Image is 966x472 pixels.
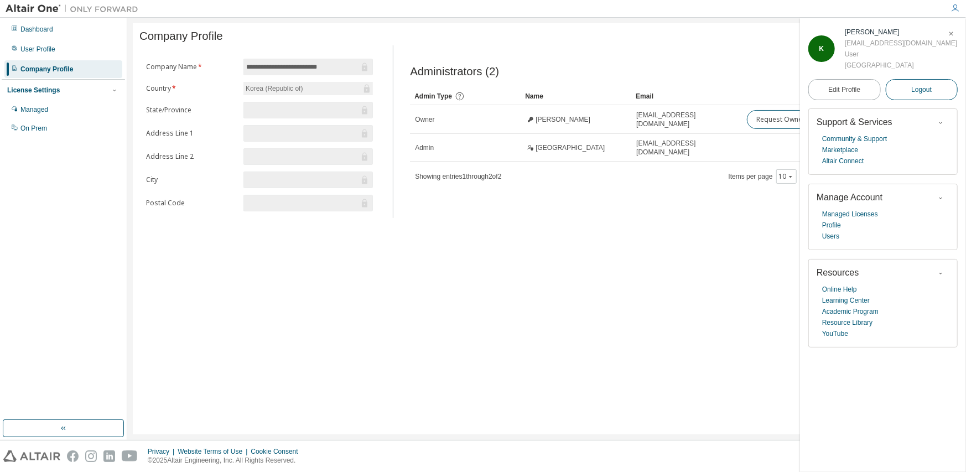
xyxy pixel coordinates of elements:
div: Cookie Consent [251,447,304,456]
p: © 2025 Altair Engineering, Inc. All Rights Reserved. [148,456,305,465]
div: Korea (Republic of) [243,82,373,95]
span: K [819,45,824,53]
img: Altair One [6,3,144,14]
label: City [146,175,237,184]
a: Academic Program [822,306,879,317]
div: Email [636,87,738,105]
span: Administrators (2) [410,65,499,78]
label: Address Line 1 [146,129,237,138]
label: Address Line 2 [146,152,237,161]
a: Managed Licenses [822,209,878,220]
div: Managed [20,105,48,114]
div: Dashboard [20,25,53,34]
label: State/Province [146,106,237,115]
span: Admin Type [414,92,452,100]
div: [GEOGRAPHIC_DATA] [845,60,957,71]
a: Online Help [822,284,857,295]
div: License Settings [7,86,60,95]
a: Resource Library [822,317,872,328]
div: Name [525,87,627,105]
button: 10 [779,172,794,181]
span: [PERSON_NAME] [536,115,590,124]
button: Request Owner Change [747,110,840,129]
span: Support & Services [817,117,892,127]
span: Resources [817,268,859,277]
img: youtube.svg [122,450,138,462]
a: Edit Profile [808,79,881,100]
span: Edit Profile [828,85,860,94]
div: [EMAIL_ADDRESS][DOMAIN_NAME] [845,38,957,49]
span: Company Profile [139,30,223,43]
img: altair_logo.svg [3,450,60,462]
img: linkedin.svg [103,450,115,462]
a: YouTube [822,328,848,339]
span: [GEOGRAPHIC_DATA] [536,143,605,152]
img: facebook.svg [67,450,79,462]
span: [EMAIL_ADDRESS][DOMAIN_NAME] [636,111,737,128]
span: Admin [415,143,434,152]
span: Manage Account [817,193,882,202]
label: Postal Code [146,199,237,208]
div: Privacy [148,447,178,456]
div: Company Profile [20,65,73,74]
a: Learning Center [822,295,870,306]
a: Marketplace [822,144,858,155]
span: Logout [911,84,932,95]
img: instagram.svg [85,450,97,462]
button: Logout [886,79,958,100]
span: [EMAIL_ADDRESS][DOMAIN_NAME] [636,139,737,157]
div: Korea (Republic of) [244,82,304,95]
a: Profile [822,220,841,231]
span: Showing entries 1 through 2 of 2 [415,173,501,180]
div: User [845,49,957,60]
a: Community & Support [822,133,887,144]
span: Items per page [729,169,797,184]
div: Kyungsoo Lee [845,27,957,38]
div: Website Terms of Use [178,447,251,456]
a: Altair Connect [822,155,864,167]
div: User Profile [20,45,55,54]
a: Users [822,231,839,242]
div: On Prem [20,124,47,133]
label: Company Name [146,63,237,71]
label: Country [146,84,237,93]
span: Owner [415,115,434,124]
